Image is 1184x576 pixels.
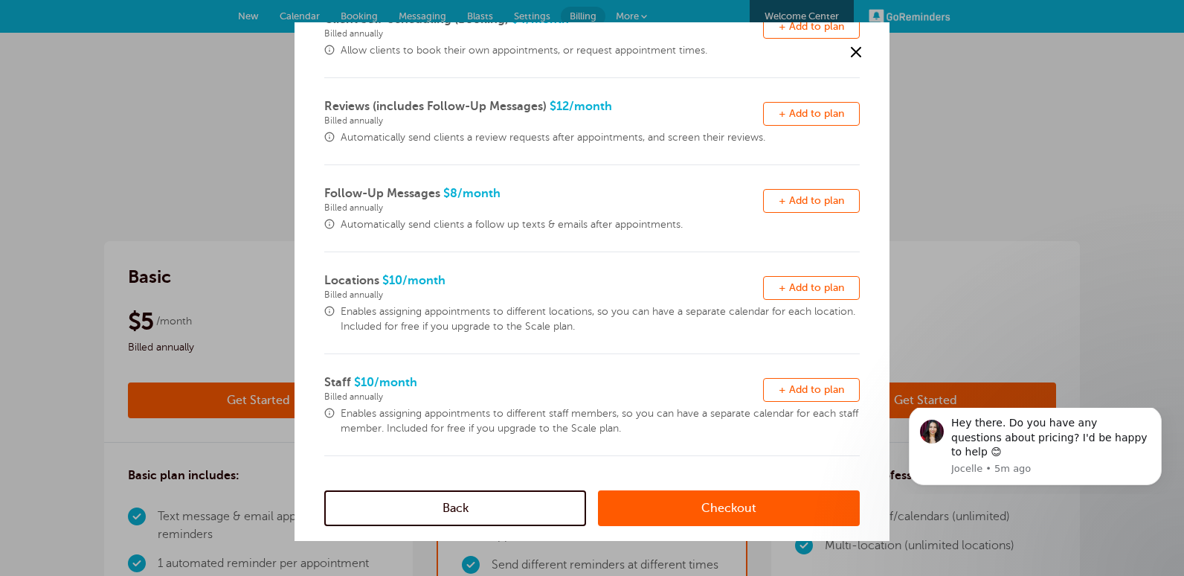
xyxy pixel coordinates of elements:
span: Client Self-Scheduling (Booking) [324,13,509,26]
button: + Add to plan [763,102,860,126]
span: Automatically send clients a review requests after appointments, and screen their reviews. [341,130,860,145]
span: /month [526,13,569,26]
span: + Add to plan [779,108,844,119]
span: + Add to plan [779,21,844,32]
span: Billed annually [324,391,763,402]
span: Allow clients to book their own appointments, or request appointment times. [341,43,860,58]
span: + Add to plan [779,282,844,293]
span: Billed annually [324,28,763,39]
iframe: Intercom notifications message [887,408,1184,494]
span: /month [402,274,445,287]
div: Message content [65,8,264,52]
img: Profile image for Jocelle [33,12,57,36]
span: Billed annually [324,289,763,300]
p: Message from Jocelle, sent 5m ago [65,54,264,68]
span: Reviews (includes Follow-Up Messages) [324,100,547,113]
span: /month [457,187,501,200]
div: Hey there. Do you have any questions about pricing? I'd be happy to help 😊 [65,8,264,52]
span: Locations [324,274,379,287]
span: Automatically send clients a follow up texts & emails after appointments. [341,217,860,232]
span: + Add to plan [779,195,844,206]
span: + Add to plan [779,384,844,395]
span: Follow-Up Messages [324,187,440,200]
button: + Add to plan [763,15,860,39]
span: Enables assigning appointments to different staff members, so you can have a separate calendar fo... [341,406,860,436]
button: + Add to plan [763,189,860,213]
span: Billed annually [324,202,763,213]
button: + Add to plan [763,378,860,402]
a: Back [324,490,586,526]
a: Checkout [598,490,860,526]
span: Billed annually [324,115,763,126]
span: Enables assigning appointments to different locations, so you can have a separate calendar for ea... [341,304,860,334]
button: + Add to plan [763,276,860,300]
span: /month [569,100,612,113]
span: /month [374,376,417,389]
span: $4 [324,13,763,39]
span: Staff [324,376,351,389]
